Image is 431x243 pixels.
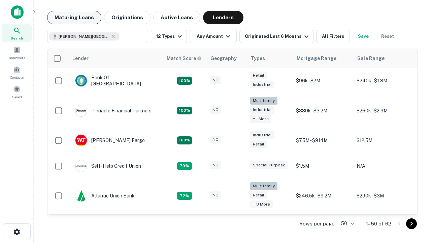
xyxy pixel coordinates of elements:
[75,75,156,87] div: Bank Of [GEOGRAPHIC_DATA]
[338,219,355,228] div: 50
[250,115,271,123] div: + 1 more
[250,161,288,169] div: Special Purpose
[2,83,32,101] a: Saved
[239,30,313,43] button: Originated Last 6 Months
[210,161,221,169] div: NC
[177,192,192,200] div: Matching Properties: 10, hasApolloMatch: undefined
[250,72,267,79] div: Retail
[2,63,32,81] a: Contacts
[47,11,101,24] button: Maturing Loans
[68,49,163,68] th: Lender
[104,11,151,24] button: Originations
[316,30,350,43] button: All Filters
[210,54,237,62] div: Geography
[250,106,274,114] div: Industrial
[353,213,414,238] td: $480k - $3.1M
[75,190,135,202] div: Atlantic Union Bank
[353,68,414,93] td: $240k - $1.8M
[210,106,221,114] div: NC
[2,24,32,42] a: Search
[203,11,243,24] button: Lenders
[177,136,192,144] div: Matching Properties: 15, hasApolloMatch: undefined
[75,75,87,86] img: picture
[293,179,353,213] td: $246.5k - $9.2M
[293,93,353,128] td: $380k - $3.2M
[397,189,431,221] iframe: Chat Widget
[250,131,274,139] div: Industrial
[353,153,414,179] td: N/A
[206,49,247,68] th: Geography
[75,190,87,201] img: picture
[153,11,200,24] button: Active Loans
[11,5,24,19] img: capitalize-icon.png
[297,54,336,62] div: Mortgage Range
[250,81,274,88] div: Industrial
[250,191,267,199] div: Retail
[293,213,353,238] td: $200k - $3.3M
[250,200,273,208] div: + 3 more
[10,75,24,80] span: Contacts
[75,135,87,146] img: picture
[75,134,145,146] div: [PERSON_NAME] Fargo
[167,55,200,62] h6: Match Score
[210,191,221,199] div: NC
[59,33,109,39] span: [PERSON_NAME][GEOGRAPHIC_DATA], [GEOGRAPHIC_DATA]
[11,35,23,41] span: Search
[250,97,277,105] div: Multifamily
[75,105,152,117] div: Pinnacle Financial Partners
[299,220,336,228] p: Rows per page:
[353,179,414,213] td: $290k - $3M
[250,182,277,190] div: Multifamily
[293,68,353,93] td: $96k - $2M
[177,162,192,170] div: Matching Properties: 11, hasApolloMatch: undefined
[75,105,87,116] img: picture
[72,54,89,62] div: Lender
[151,30,187,43] button: 12 Types
[12,94,22,100] span: Saved
[2,44,32,62] a: Borrowers
[177,107,192,115] div: Matching Properties: 25, hasApolloMatch: undefined
[251,54,265,62] div: Types
[167,55,202,62] div: Capitalize uses an advanced AI algorithm to match your search with the best lender. The match sco...
[245,32,310,40] div: Originated Last 6 Months
[366,220,391,228] p: 1–50 of 62
[377,30,398,43] button: Reset
[293,153,353,179] td: $1.5M
[247,49,293,68] th: Types
[210,136,221,143] div: NC
[353,30,374,43] button: Save your search to get updates of matches that match your search criteria.
[357,54,385,62] div: Sale Range
[353,128,414,153] td: $12.5M
[177,77,192,85] div: Matching Properties: 14, hasApolloMatch: undefined
[353,49,414,68] th: Sale Range
[406,218,417,229] button: Go to next page
[353,93,414,128] td: $260k - $2.9M
[210,76,221,84] div: NC
[190,30,237,43] button: Any Amount
[75,160,87,172] img: picture
[75,160,141,172] div: Self-help Credit Union
[250,140,267,148] div: Retail
[163,49,206,68] th: Capitalize uses an advanced AI algorithm to match your search with the best lender. The match sco...
[9,55,25,60] span: Borrowers
[293,128,353,153] td: $7.5M - $914M
[293,49,353,68] th: Mortgage Range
